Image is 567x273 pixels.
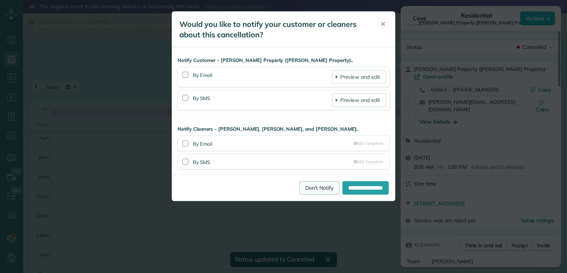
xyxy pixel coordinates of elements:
div: By Email [193,139,354,148]
a: Preview and edit [332,70,386,84]
div: By SMS [193,157,354,166]
div: By Email [193,70,332,84]
strong: Notify Cleaners - [PERSON_NAME], [PERSON_NAME], and [PERSON_NAME].. [178,125,389,133]
strong: Notify Customer - [PERSON_NAME] Property ([PERSON_NAME] Property).. [178,57,389,64]
a: Edit Template [354,159,383,165]
h5: Would you like to notify your customer or cleaners about this cancellation? [179,19,370,40]
div: By SMS [193,93,332,107]
a: Preview and edit [332,93,386,107]
span: ✕ [380,20,386,28]
a: Edit Template [354,140,383,146]
a: Don't Notify [299,181,339,195]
